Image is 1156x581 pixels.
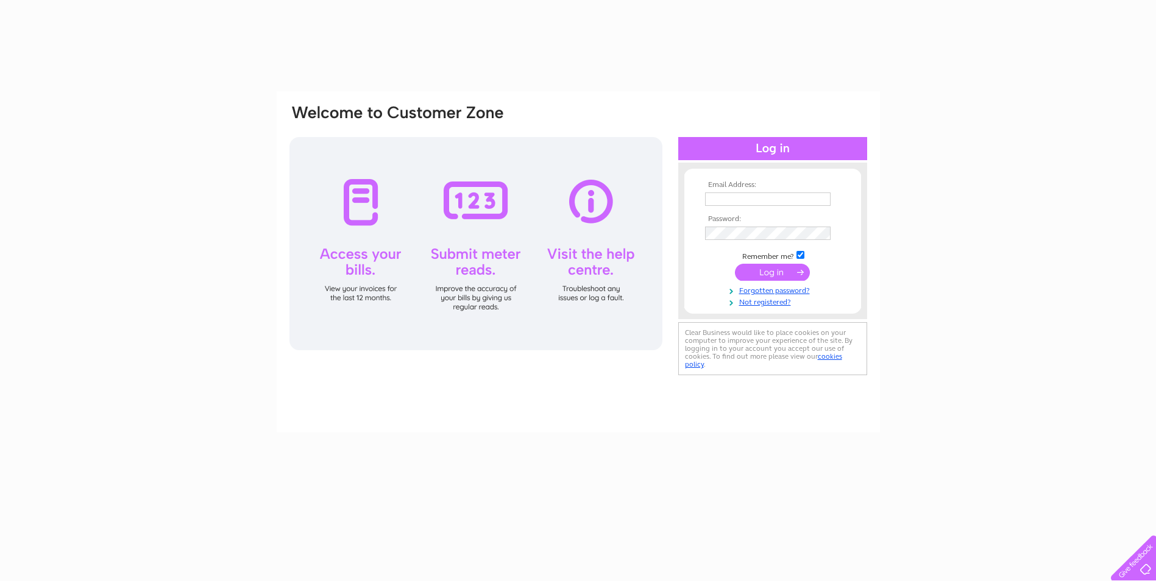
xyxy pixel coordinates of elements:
[702,181,843,189] th: Email Address:
[702,249,843,261] td: Remember me?
[705,295,843,307] a: Not registered?
[705,284,843,295] a: Forgotten password?
[678,322,867,375] div: Clear Business would like to place cookies on your computer to improve your experience of the sit...
[735,264,810,281] input: Submit
[702,215,843,224] th: Password:
[685,352,842,368] a: cookies policy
